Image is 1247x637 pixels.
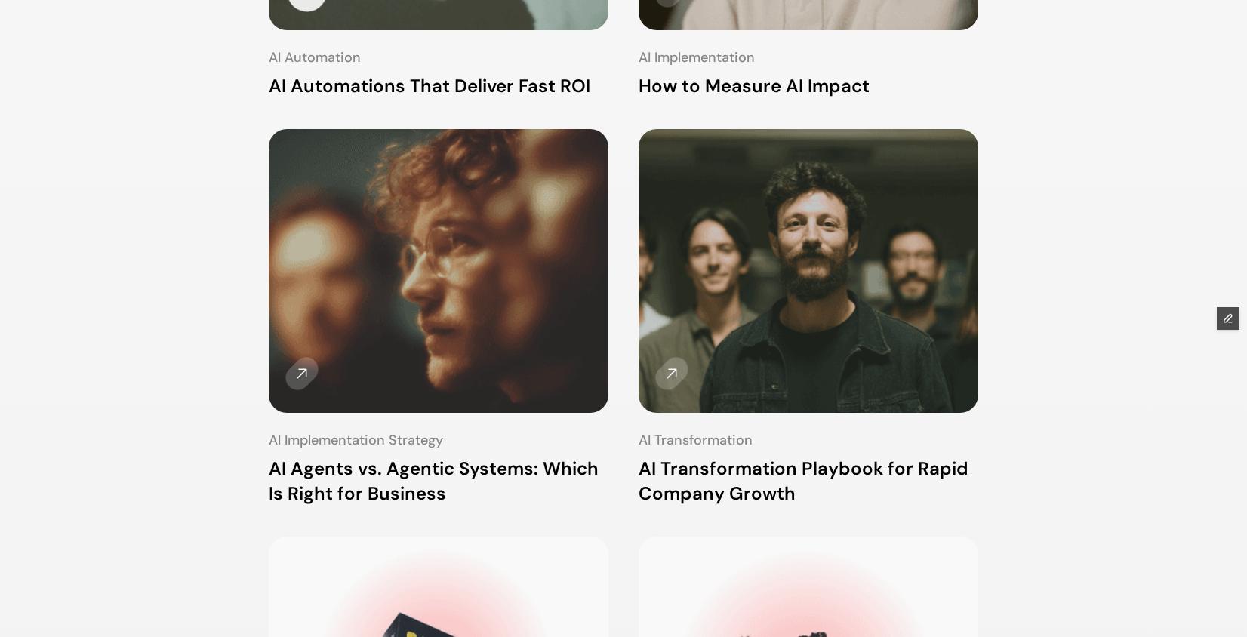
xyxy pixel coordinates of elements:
button: Edit Framer Content [1217,307,1239,330]
h3: How to Measure AI Impact [639,73,978,99]
h4: AI Transformation [639,430,978,449]
h4: AI Implementation Strategy [269,430,608,449]
h4: AI Automation [269,48,608,67]
a: AI Implementation StrategyAI Agents vs. Agentic Systems: Which Is Right for Business [269,129,608,506]
h4: AI Implementation [639,48,978,67]
h3: AI Automations That Deliver Fast ROI [269,73,608,99]
h3: AI Agents vs. Agentic Systems: Which Is Right for Business [269,456,608,506]
h3: AI Transformation Playbook for Rapid Company Growth [639,456,978,506]
a: AI TransformationAI Transformation Playbook for Rapid Company Growth [639,129,978,506]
